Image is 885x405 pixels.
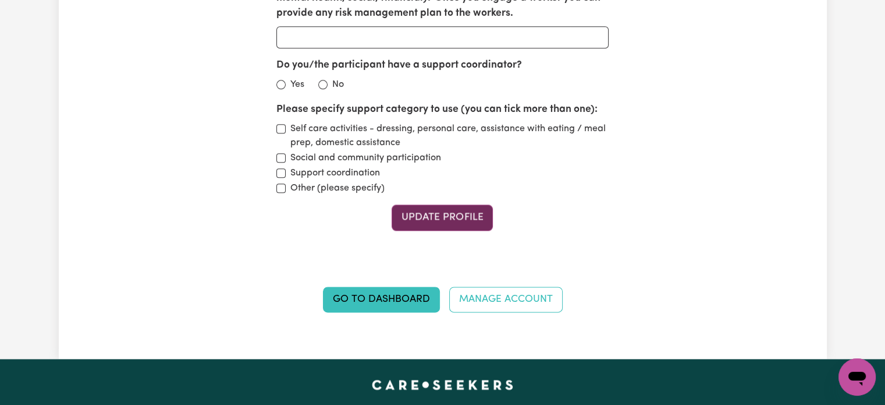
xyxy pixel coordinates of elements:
a: Careseekers home page [372,380,513,389]
label: Social and community participation [290,151,441,165]
label: No [332,78,344,91]
label: Other (please specify) [290,181,385,195]
button: Update Profile [392,205,493,230]
label: Do you/the participant have a support coordinator? [276,58,522,73]
label: Support coordination [290,166,380,180]
iframe: Button to launch messaging window [838,358,876,396]
a: Manage Account [449,287,563,312]
label: Self care activities - dressing, personal care, assistance with eating / meal prep, domestic assi... [290,122,609,150]
label: Please specify support category to use (you can tick more than one): [276,102,598,117]
a: Go to Dashboard [323,287,440,312]
label: Yes [290,78,304,91]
